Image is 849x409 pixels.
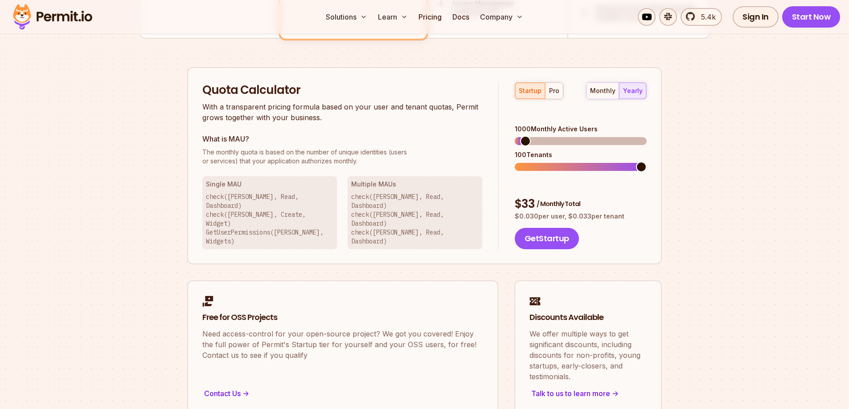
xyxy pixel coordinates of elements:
h3: Single MAU [206,180,333,189]
div: monthly [590,86,615,95]
div: Talk to us to learn more [529,387,647,400]
div: $ 33 [515,196,647,212]
button: Company [476,8,527,26]
p: check([PERSON_NAME], Read, Dashboard) check([PERSON_NAME], Create, Widget) GetUserPermissions([PE... [206,192,333,246]
div: 1000 Monthly Active Users [515,125,647,134]
span: -> [612,388,619,399]
a: Pricing [415,8,445,26]
button: Solutions [322,8,371,26]
h3: Multiple MAUs [351,180,479,189]
h2: Free for OSS Projects [202,312,483,323]
p: check([PERSON_NAME], Read, Dashboard) check([PERSON_NAME], Read, Dashboard) check([PERSON_NAME], ... [351,192,479,246]
p: We offer multiple ways to get significant discounts, including discounts for non-profits, young s... [529,328,647,382]
h2: Quota Calculator [202,82,482,98]
img: Permit logo [9,2,96,32]
span: 5.4k [696,12,716,22]
h3: What is MAU? [202,134,482,144]
a: Docs [449,8,473,26]
a: 5.4k [681,8,722,26]
a: Start Now [782,6,841,28]
h2: Discounts Available [529,312,647,323]
span: The monthly quota is based on the number of unique identities (users [202,148,482,157]
div: 100 Tenants [515,150,647,159]
p: or services) that your application authorizes monthly. [202,148,482,166]
span: / Monthly Total [537,199,580,208]
button: GetStartup [515,228,579,249]
p: $ 0.030 per user, $ 0.033 per tenant [515,212,647,221]
a: Sign In [733,6,779,28]
button: Learn [374,8,411,26]
div: pro [549,86,559,95]
div: Contact Us [202,387,483,400]
p: With a transparent pricing formula based on your user and tenant quotas, Permit grows together wi... [202,101,482,123]
span: -> [242,388,249,399]
p: Need access-control for your open-source project? We got you covered! Enjoy the full power of Per... [202,328,483,360]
